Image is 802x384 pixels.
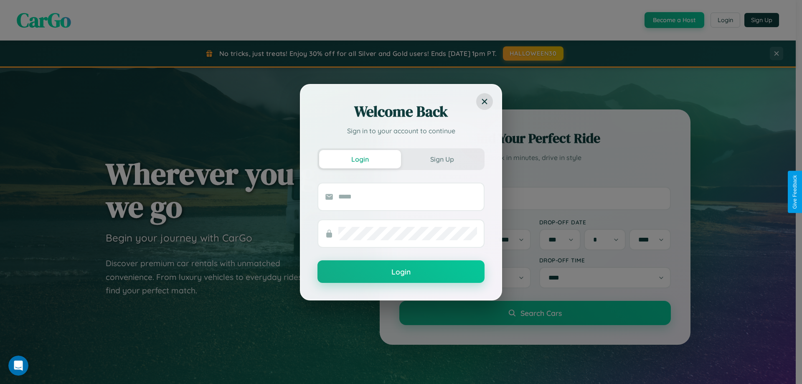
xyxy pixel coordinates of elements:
[792,175,798,209] div: Give Feedback
[319,150,401,168] button: Login
[317,126,485,136] p: Sign in to your account to continue
[317,260,485,283] button: Login
[317,102,485,122] h2: Welcome Back
[401,150,483,168] button: Sign Up
[8,356,28,376] iframe: Intercom live chat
